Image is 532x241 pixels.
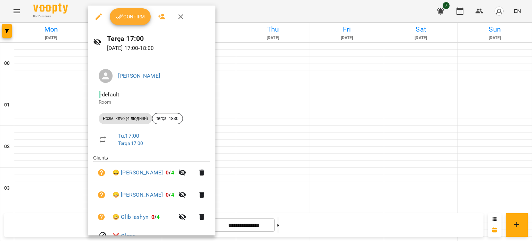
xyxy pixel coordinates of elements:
[113,169,163,177] a: 😀 [PERSON_NAME]
[166,191,174,198] b: /
[157,214,160,220] span: 4
[113,213,149,221] a: 😀 Glib Iashyn
[93,187,110,203] button: Unpaid. Bill the attendance?
[115,12,145,21] span: Confirm
[113,232,135,240] a: ❌ Olena
[107,44,210,52] p: [DATE] 17:00 - 18:00
[99,231,107,240] svg: Visit canceled
[151,214,154,220] span: 0
[118,140,143,146] a: Terça 17:00
[99,99,204,106] p: Room
[118,72,160,79] a: [PERSON_NAME]
[107,33,210,44] h6: Terça 17:00
[166,169,174,176] b: /
[93,164,110,181] button: Unpaid. Bill the attendance?
[171,191,174,198] span: 4
[166,169,169,176] span: 0
[93,209,110,225] button: Unpaid. Bill the attendance?
[118,132,139,139] a: Tu , 17:00
[152,115,183,122] span: terça_1830
[110,8,151,25] button: Confirm
[152,113,183,124] div: terça_1830
[99,91,121,98] span: - default
[166,191,169,198] span: 0
[113,191,163,199] a: 😀 [PERSON_NAME]
[151,214,160,220] b: /
[171,169,174,176] span: 4
[99,115,152,122] span: Розм. клуб (4 людини)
